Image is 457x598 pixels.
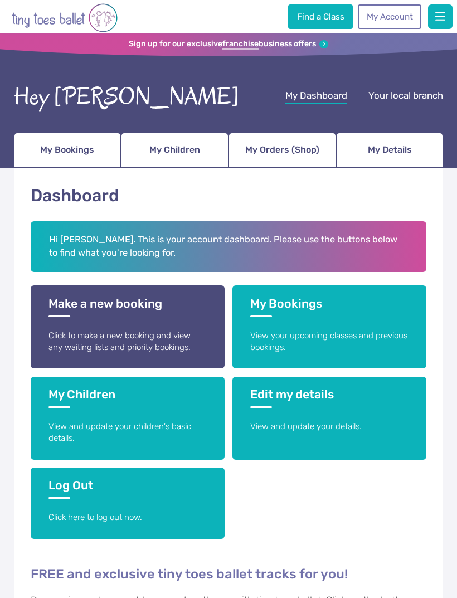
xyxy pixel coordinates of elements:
a: Your local branch [368,90,443,104]
a: My Bookings View your upcoming classes and previous bookings. [232,285,426,368]
a: Sign up for our exclusivefranchisebusiness offers [129,39,328,50]
img: tiny toes ballet [12,2,118,33]
a: My Account [358,4,421,29]
p: View and update your children's basic details. [48,421,206,445]
strong: franchise [222,39,259,50]
span: Your local branch [368,90,443,101]
h2: Hi [PERSON_NAME]. This is your account dashboard. Please use the buttons below to find what you'r... [31,221,426,271]
a: My Details [336,133,444,168]
h1: Dashboard [31,184,426,208]
h3: Log Out [48,478,206,499]
span: My Orders (Shop) [245,141,319,159]
p: View and update your details. [250,421,408,432]
a: My Orders (Shop) [229,133,336,168]
span: My Children [149,141,200,159]
a: My Children [121,133,229,168]
h3: My Bookings [250,296,408,317]
h3: My Children [48,387,206,408]
a: My Children View and update your children's basic details. [31,377,224,460]
span: My Details [368,141,412,159]
h3: Edit my details [250,387,408,408]
a: My Bookings [14,133,121,168]
a: Find a Class [288,4,353,29]
p: Click to make a new booking and view any waiting lists and priority bookings. [48,330,206,354]
a: Edit my details View and update your details. [232,377,426,460]
a: Make a new booking Click to make a new booking and view any waiting lists and priority bookings. [31,285,224,368]
h4: FREE and exclusive tiny toes ballet tracks for you! [31,566,426,583]
h3: Make a new booking [48,296,206,317]
span: My Bookings [40,141,94,159]
p: Click here to log out now. [48,512,206,523]
div: Hey [PERSON_NAME] [14,80,240,114]
a: Log Out Click here to log out now. [31,468,224,539]
p: View your upcoming classes and previous bookings. [250,330,408,354]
